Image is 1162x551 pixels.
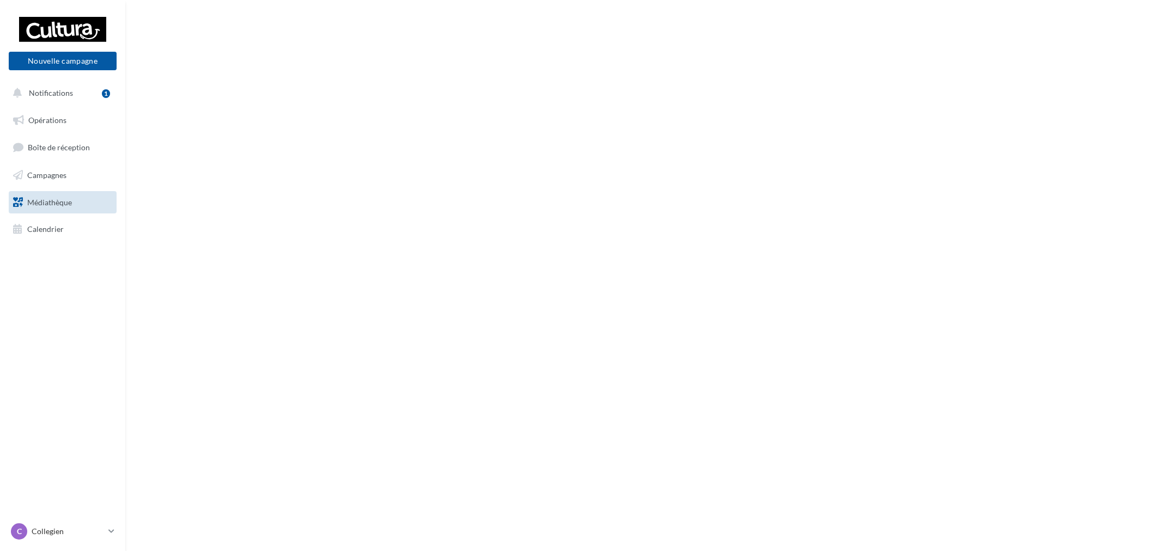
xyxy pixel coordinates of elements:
button: Notifications 1 [7,82,114,105]
a: Opérations [7,109,119,132]
span: Boîte de réception [28,143,90,152]
button: Nouvelle campagne [9,52,117,70]
a: Campagnes [7,164,119,187]
a: Calendrier [7,218,119,241]
span: Calendrier [27,224,64,234]
a: Boîte de réception [7,136,119,159]
span: Opérations [28,115,66,125]
div: 1 [102,89,110,98]
a: Médiathèque [7,191,119,214]
p: Collegien [32,526,104,537]
span: Campagnes [27,170,66,180]
span: Notifications [29,88,73,97]
a: C Collegien [9,521,117,542]
span: C [17,526,22,537]
span: Médiathèque [27,197,72,206]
